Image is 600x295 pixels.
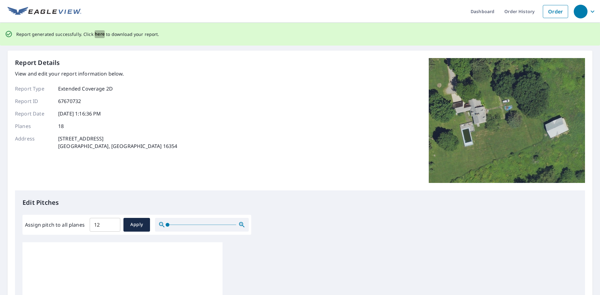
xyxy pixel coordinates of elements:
[25,221,85,229] label: Assign pitch to all planes
[15,122,52,130] p: Planes
[90,216,120,234] input: 00.0
[22,198,577,207] p: Edit Pitches
[58,110,101,117] p: [DATE] 1:16:36 PM
[95,30,105,38] button: here
[15,97,52,105] p: Report ID
[58,122,64,130] p: 18
[58,97,81,105] p: 67670732
[15,70,177,77] p: View and edit your report information below.
[15,110,52,117] p: Report Date
[16,30,159,38] p: Report generated successfully. Click to download your report.
[15,58,60,67] p: Report Details
[429,58,585,183] img: Top image
[543,5,568,18] a: Order
[58,135,177,150] p: [STREET_ADDRESS] [GEOGRAPHIC_DATA], [GEOGRAPHIC_DATA] 16354
[58,85,113,92] p: Extended Coverage 2D
[7,7,81,16] img: EV Logo
[123,218,150,232] button: Apply
[15,85,52,92] p: Report Type
[128,221,145,229] span: Apply
[15,135,52,150] p: Address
